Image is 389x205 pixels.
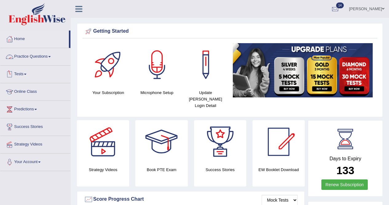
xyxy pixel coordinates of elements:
a: Your Account [0,154,70,169]
h4: Success Stories [194,166,246,173]
a: Home [0,31,69,46]
h4: Book PTE Exam [135,166,188,173]
h4: Days to Expiry [315,156,376,162]
a: Renew Subscription [321,179,368,190]
h4: Strategy Videos [77,166,129,173]
h4: Microphone Setup [136,89,178,96]
a: Predictions [0,101,70,116]
img: small5.jpg [233,43,373,97]
div: Getting Started [84,27,376,36]
b: 133 [336,164,354,176]
h4: Your Subscription [87,89,129,96]
a: Online Class [0,83,70,99]
a: Practice Questions [0,48,70,64]
span: 14 [336,2,344,8]
a: Success Stories [0,118,70,134]
a: Tests [0,66,70,81]
h4: EW Booklet Download [252,166,305,173]
h4: Update [PERSON_NAME] Login Detail [184,89,227,109]
div: Score Progress Chart [84,195,298,204]
a: Strategy Videos [0,136,70,151]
